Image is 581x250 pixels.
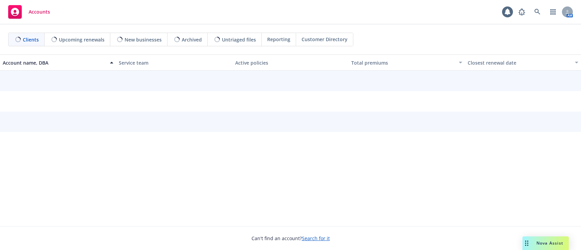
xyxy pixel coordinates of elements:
[349,54,465,71] button: Total premiums
[222,36,256,43] span: Untriaged files
[267,36,290,43] span: Reporting
[522,236,531,250] div: Drag to move
[465,54,581,71] button: Closest renewal date
[302,235,330,241] a: Search for it
[515,5,529,19] a: Report a Bug
[522,236,569,250] button: Nova Assist
[125,36,162,43] span: New businesses
[232,54,349,71] button: Active policies
[531,5,544,19] a: Search
[59,36,104,43] span: Upcoming renewals
[5,2,53,21] a: Accounts
[29,9,50,15] span: Accounts
[3,59,106,66] div: Account name, DBA
[302,36,348,43] span: Customer Directory
[235,59,346,66] div: Active policies
[351,59,454,66] div: Total premiums
[252,235,330,242] span: Can't find an account?
[116,54,232,71] button: Service team
[468,59,571,66] div: Closest renewal date
[182,36,202,43] span: Archived
[546,5,560,19] a: Switch app
[23,36,39,43] span: Clients
[119,59,229,66] div: Service team
[536,240,563,246] span: Nova Assist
